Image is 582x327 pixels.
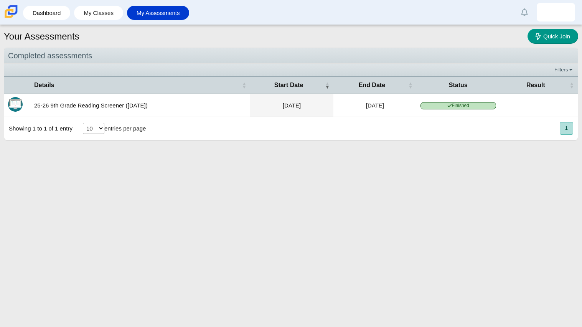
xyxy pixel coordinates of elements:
[420,102,496,109] span: Finished
[34,81,240,89] span: Details
[420,81,496,89] span: Status
[537,3,575,21] a: gloriayss.bonilla.6Uvv3v
[560,122,573,135] button: 1
[550,6,562,18] img: gloriayss.bonilla.6Uvv3v
[4,30,79,43] h1: Your Assessments
[528,29,578,44] a: Quick Join
[4,117,73,140] div: Showing 1 to 1 of 1 entry
[254,81,323,89] span: Start Date
[504,81,568,89] span: Result
[3,14,19,21] a: Carmen School of Science & Technology
[337,81,407,89] span: End Date
[104,125,146,132] label: entries per page
[552,66,576,74] a: Filters
[8,97,23,112] img: Itembank
[283,102,301,109] time: Aug 26, 2025 at 2:03 PM
[325,81,330,89] span: Start Date : Activate to remove sorting
[569,81,574,89] span: Result : Activate to sort
[30,94,250,117] td: 25-26 9th Grade Reading Screener ([DATE])
[78,6,119,20] a: My Classes
[27,6,66,20] a: Dashboard
[559,122,573,135] nav: pagination
[516,4,533,21] a: Alerts
[3,3,19,20] img: Carmen School of Science & Technology
[242,81,246,89] span: Details : Activate to sort
[543,33,570,40] span: Quick Join
[131,6,186,20] a: My Assessments
[366,102,384,109] time: Aug 26, 2025 at 2:25 PM
[4,48,578,64] div: Completed assessments
[408,81,413,89] span: End Date : Activate to sort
